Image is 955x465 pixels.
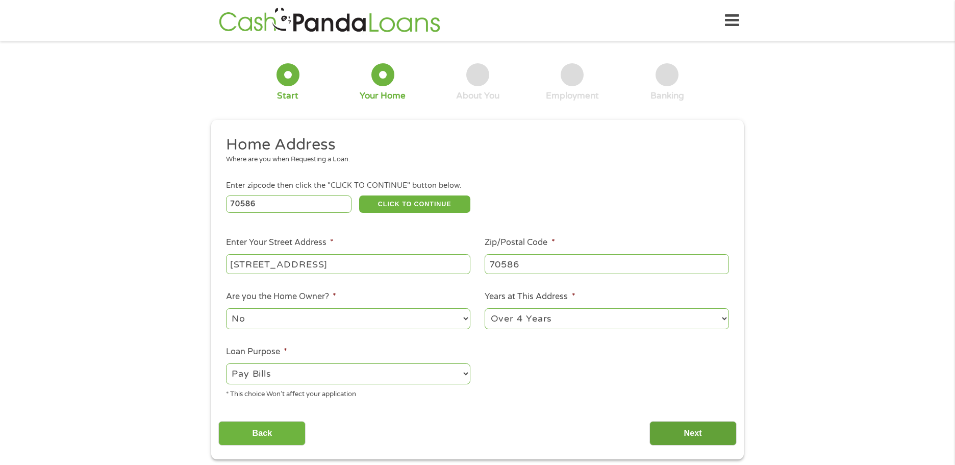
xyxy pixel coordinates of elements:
[226,180,729,191] div: Enter zipcode then click the "CLICK TO CONTINUE" button below.
[216,6,443,35] img: GetLoanNow Logo
[649,421,737,446] input: Next
[360,90,406,102] div: Your Home
[485,291,575,302] label: Years at This Address
[650,90,684,102] div: Banking
[226,155,722,165] div: Where are you when Requesting a Loan.
[226,254,470,274] input: 1 Main Street
[226,386,470,400] div: * This choice Won’t affect your application
[218,421,306,446] input: Back
[226,135,722,155] h2: Home Address
[485,237,555,248] label: Zip/Postal Code
[359,195,470,213] button: CLICK TO CONTINUE
[226,237,334,248] label: Enter Your Street Address
[456,90,499,102] div: About You
[546,90,599,102] div: Employment
[226,347,287,357] label: Loan Purpose
[277,90,298,102] div: Start
[226,195,352,213] input: Enter Zipcode (e.g 01510)
[226,291,336,302] label: Are you the Home Owner?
